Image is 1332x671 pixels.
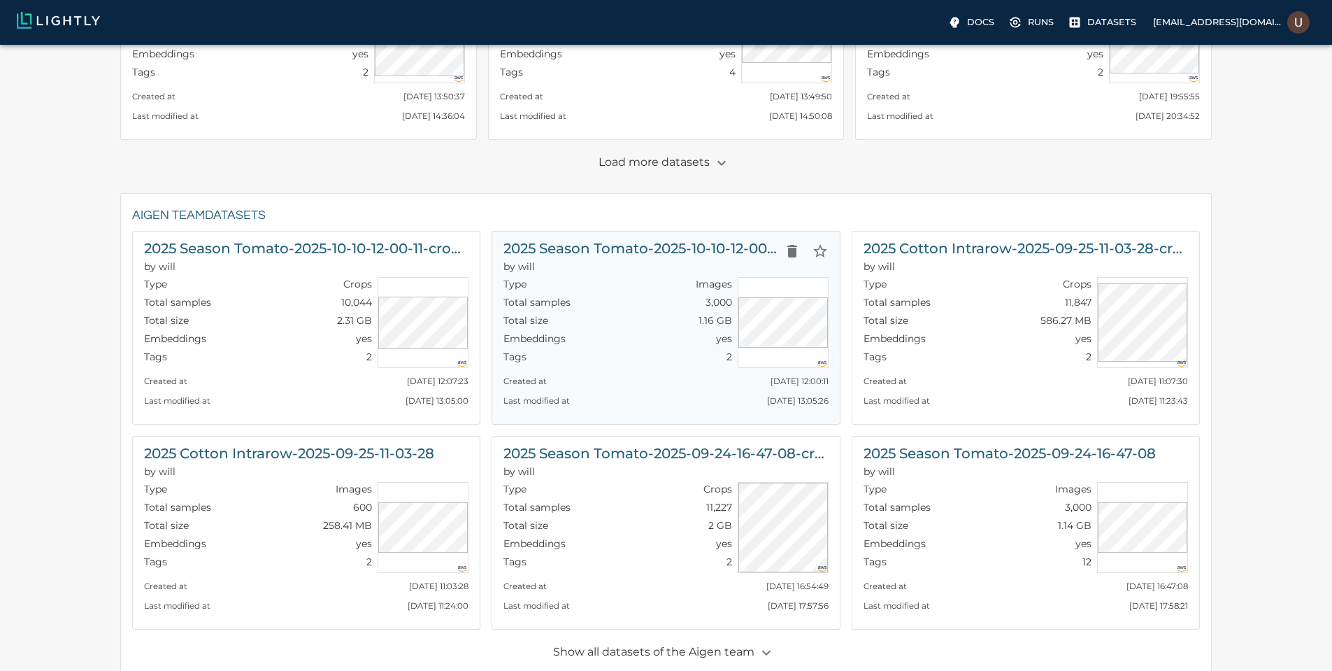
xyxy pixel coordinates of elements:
[864,260,895,273] span: will (Aigen)
[144,295,211,309] p: Total samples
[864,396,930,406] small: Last modified at
[1126,581,1188,591] small: [DATE] 16:47:08
[696,277,732,291] p: Images
[867,47,929,61] p: Embeddings
[1065,11,1142,34] label: Datasets
[144,537,206,551] p: Embeddings
[806,237,834,265] button: Star dataset
[356,332,372,346] p: yes
[1075,537,1091,551] p: yes
[503,350,527,364] p: Tags
[17,12,100,29] img: Lightly
[716,332,732,346] p: yes
[366,555,372,569] p: 2
[500,111,566,121] small: Last modified at
[341,295,372,309] p: 10,044
[366,350,372,364] p: 2
[503,465,535,478] span: will (Aigen)
[864,332,926,346] p: Embeddings
[503,482,527,496] p: Type
[144,465,176,478] span: will (Aigen)
[1028,15,1054,29] p: Runs
[352,47,368,61] p: yes
[503,237,778,260] h6: 2025 Season Tomato-2025-10-10-12-00-11
[492,436,840,630] a: 2025 Season Tomato-2025-09-24-16-47-08-crops-[PERSON_NAME]will (Aigen)TypeCropsTotal samples11,22...
[144,376,187,386] small: Created at
[356,537,372,551] p: yes
[1065,295,1091,309] p: 11,847
[864,500,931,514] p: Total samples
[343,277,372,291] p: Crops
[864,350,887,364] p: Tags
[337,313,372,327] p: 2.31 GB
[144,237,468,260] h6: 2025 Season Tomato-2025-10-10-12-00-11-crops-beethoven
[1086,350,1091,364] p: 2
[864,295,931,309] p: Total samples
[1129,396,1188,406] small: [DATE] 11:23:43
[553,641,778,665] p: Show all datasets of the Aigen team
[503,313,548,327] p: Total size
[144,518,189,532] p: Total size
[706,295,732,309] p: 3,000
[1065,500,1091,514] p: 3,000
[144,277,167,291] p: Type
[1098,65,1103,79] p: 2
[144,332,206,346] p: Embeddings
[500,47,562,61] p: Embeddings
[144,442,434,465] h6: 2025 Cotton Intrarow-2025-09-25-11-03-28
[1139,92,1200,101] small: [DATE] 19:55:55
[706,500,732,514] p: 11,227
[708,518,732,532] p: 2 GB
[492,231,840,425] a: 2025 Season Tomato-2025-10-10-12-00-11will (Aigen)Delete datasetStar datasetTypeImagesTotal sampl...
[144,396,210,406] small: Last modified at
[503,396,570,406] small: Last modified at
[716,537,732,551] p: yes
[144,555,167,569] p: Tags
[769,111,832,121] small: [DATE] 14:50:08
[407,376,468,386] small: [DATE] 12:07:23
[144,601,210,611] small: Last modified at
[864,376,907,386] small: Created at
[1128,376,1188,386] small: [DATE] 11:07:30
[144,500,211,514] p: Total samples
[500,92,543,101] small: Created at
[402,111,465,121] small: [DATE] 14:36:04
[503,555,527,569] p: Tags
[132,231,480,425] a: 2025 Season Tomato-2025-10-10-12-00-11-crops-[PERSON_NAME]will (Aigen)TypeCropsTotal samples10,04...
[1129,601,1188,611] small: [DATE] 17:58:21
[864,313,908,327] p: Total size
[726,555,732,569] p: 2
[1058,518,1091,532] p: 1.14 GB
[1147,7,1315,38] label: [EMAIL_ADDRESS][DOMAIN_NAME]Usman Khan
[766,581,829,591] small: [DATE] 16:54:49
[144,581,187,591] small: Created at
[1005,11,1059,34] label: Runs
[503,601,570,611] small: Last modified at
[503,537,566,551] p: Embeddings
[408,601,468,611] small: [DATE] 11:24:00
[867,111,933,121] small: Last modified at
[1075,332,1091,346] p: yes
[144,350,167,364] p: Tags
[864,555,887,569] p: Tags
[132,436,480,630] a: 2025 Cotton Intrarow-2025-09-25-11-03-28will (Aigen)TypeImagesTotal samples600Total size258.41 MB...
[132,65,155,79] p: Tags
[406,396,468,406] small: [DATE] 13:05:00
[864,482,887,496] p: Type
[864,277,887,291] p: Type
[1136,111,1200,121] small: [DATE] 20:34:52
[852,231,1200,425] a: 2025 Cotton Intrarow-2025-09-25-11-03-28-crops-[PERSON_NAME]will (Aigen)TypeCropsTotal samples11,...
[503,295,571,309] p: Total samples
[503,260,535,273] span: will (Aigen)
[353,500,372,514] p: 600
[132,92,176,101] small: Created at
[945,11,1000,34] label: Docs
[132,205,1200,227] h6: Aigen team Datasets
[363,65,368,79] p: 2
[132,47,194,61] p: Embeddings
[729,65,736,79] p: 4
[503,332,566,346] p: Embeddings
[768,601,829,611] small: [DATE] 17:57:56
